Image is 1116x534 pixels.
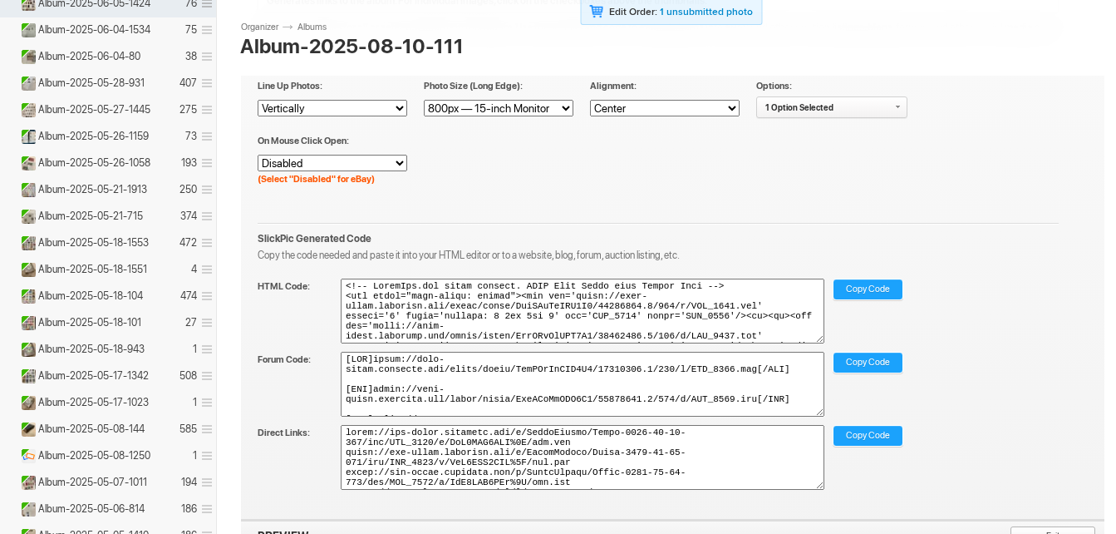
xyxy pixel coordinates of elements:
[258,425,341,443] span: Direct Links:
[2,396,17,408] a: Expand
[14,289,37,304] ins: Public Album
[14,210,37,224] ins: Public Album
[2,156,17,169] a: Expand
[341,425,824,490] textarea: lorem://ips-dolor.sitametc.adi/e/SeddoEiusmo/Tempo-0026-40-10-367/inc/UTL_3120/e/DoL0MAG6ALI%0E/a...
[38,502,145,516] span: Album-2025-05-06-814
[2,183,17,195] a: Expand
[38,449,150,462] span: Album-2025-05-08-1250
[14,449,37,463] ins: Public Album
[38,396,149,409] span: Album-2025-05-17-1023
[14,423,37,437] ins: Public Album
[660,6,753,18] a: 1 unsubmitted photo
[38,77,145,90] span: Album-2025-05-28-931
[2,130,17,142] a: Expand
[341,352,824,417] textarea: [LOR]ipsum://dolo-sitam.consecte.adi/elits/doeiu/TemPOrInCID4U4/17310306.1/230/l/ETD_8366.mag[/AL...
[38,23,150,37] span: Album-2025-06-04-1534
[14,77,37,91] ins: Public Album
[14,316,37,330] ins: Public Album
[846,279,890,301] span: Copy Code
[2,50,17,62] a: Expand
[38,210,143,223] span: Album-2025-05-21-715
[2,423,17,435] a: Expand
[38,369,149,383] span: Album-2025-05-17-1342
[14,50,37,64] ins: Public Album
[2,369,17,382] a: Expand
[38,236,149,250] span: Album-2025-05-18-1553
[38,289,143,303] span: Album-2025-05-18-104
[14,103,37,117] ins: Public Album
[14,23,37,37] ins: Public Album
[38,476,147,489] span: Album-2025-05-07-1011
[38,263,147,276] span: Album-2025-05-18-1551
[2,316,17,329] a: Expand
[2,77,17,89] a: Expand
[757,102,833,112] span: 1 Option Selected
[38,423,145,436] span: Album-2025-05-08-144
[2,289,17,302] a: Expand
[14,156,37,171] ins: Public Album
[258,171,341,190] span: (Select "Disabled" for eBay)
[2,263,17,275] a: Expand
[38,156,150,170] span: Album-2025-05-26-1058
[14,396,37,410] ins: Public Album
[2,103,17,116] a: Expand
[846,426,890,447] span: Copy Code
[14,502,37,517] ins: Public Album
[2,236,17,249] a: Expand
[14,369,37,383] ins: Public Album
[2,343,17,355] a: Expand
[846,353,890,374] span: Copy Code
[258,279,341,297] span: HTML Code:
[258,249,922,262] p: Copy the code needed and paste it into your HTML editor or to a website, blog, forum, auction lis...
[2,476,17,488] a: Expand
[258,133,341,151] span: On Mouse Click Open:
[38,316,141,329] span: Album-2025-05-18-101
[38,183,147,196] span: Album-2025-05-21-1913
[2,449,17,462] a: Expand
[756,78,839,96] span: Options:
[293,21,343,34] a: Albums
[424,78,507,96] span: Photo Size (Long Edge):
[38,130,149,143] span: Album-2025-05-26-1159
[14,130,37,144] ins: Public Album
[2,210,17,222] a: Expand
[14,183,37,197] ins: Public Album
[38,50,140,63] span: Album-2025-06-04-80
[38,343,145,356] span: Album-2025-05-18-943
[14,263,37,277] ins: Public Album
[14,476,37,490] ins: Public Album
[258,352,341,370] span: Forum Code:
[258,78,341,96] span: Line Up Photos:
[341,279,824,344] textarea: <!-- LoremIps.dol sitam consect. ADIP Elit Seddo eius Tempor Inci --> <utl etdol="magn-aliqu: eni...
[609,6,657,18] b: Edit Order:
[14,236,37,250] ins: Public Album
[590,78,673,96] span: Alignment:
[38,103,150,116] span: Album-2025-05-27-1445
[14,343,37,357] ins: Public Album
[2,502,17,515] a: Expand
[2,23,17,36] a: Expand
